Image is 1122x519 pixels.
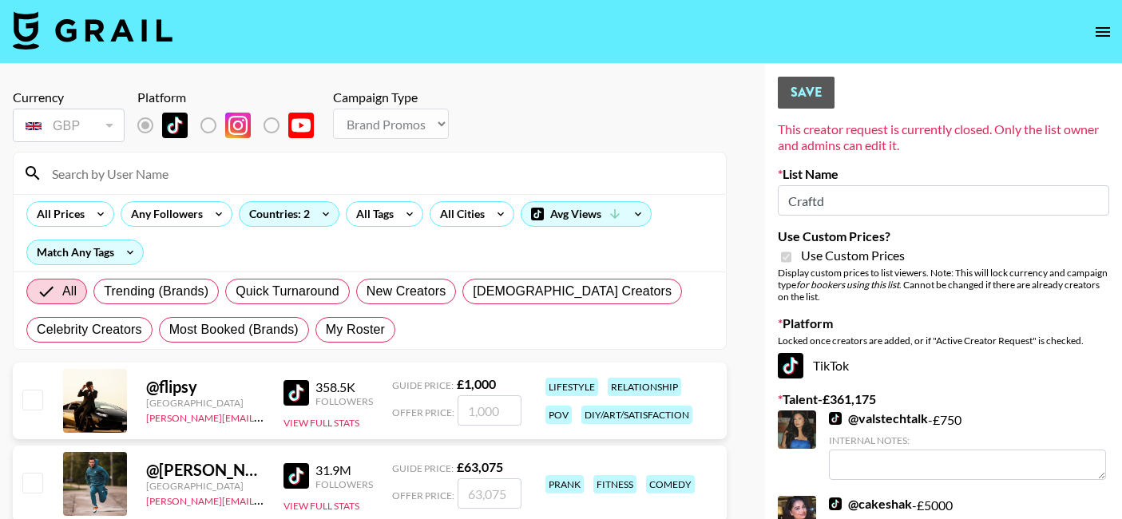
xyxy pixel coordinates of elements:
button: View Full Stats [283,417,359,429]
div: Countries: 2 [240,202,339,226]
img: TikTok [829,412,842,425]
input: 1,000 [458,395,521,426]
input: 63,075 [458,478,521,509]
span: Guide Price: [392,379,454,391]
div: All Cities [430,202,488,226]
div: Match Any Tags [27,240,143,264]
label: Platform [778,315,1109,331]
div: Campaign Type [333,89,449,105]
strong: £ 1,000 [457,376,496,391]
img: TikTok [162,113,188,138]
label: List Name [778,166,1109,182]
span: Celebrity Creators [37,320,142,339]
a: @cakeshak [829,496,912,512]
img: TikTok [283,380,309,406]
div: All Prices [27,202,88,226]
div: Remove selected talent to change platforms [137,109,327,142]
button: View Full Stats [283,500,359,512]
label: Use Custom Prices? [778,228,1109,244]
div: 358.5K [315,379,373,395]
span: Offer Price: [392,406,454,418]
button: Save [778,77,835,109]
div: diy/art/satisfaction [581,406,692,424]
div: 31.9M [315,462,373,478]
div: Internal Notes: [829,434,1106,446]
label: Talent - £ 361,175 [778,391,1109,407]
div: Locked once creators are added, or if "Active Creator Request" is checked. [778,335,1109,347]
div: Currency [13,89,125,105]
a: @valstechtalk [829,410,928,426]
strong: £ 63,075 [457,459,503,474]
span: Quick Turnaround [236,282,339,301]
span: Most Booked (Brands) [169,320,299,339]
div: TikTok [778,353,1109,378]
div: @ [PERSON_NAME].[PERSON_NAME] [146,460,264,480]
div: Followers [315,395,373,407]
span: Offer Price: [392,489,454,501]
span: New Creators [367,282,446,301]
em: for bookers using this list [796,279,899,291]
div: [GEOGRAPHIC_DATA] [146,480,264,492]
div: - £ 750 [829,410,1106,480]
div: Currency is locked to GBP [13,105,125,145]
img: Grail Talent [13,11,172,50]
div: prank [545,475,584,493]
a: [PERSON_NAME][EMAIL_ADDRESS][DOMAIN_NAME] [146,492,383,507]
div: Display custom prices to list viewers. Note: This will lock currency and campaign type . Cannot b... [778,267,1109,303]
img: Instagram [225,113,251,138]
input: Search by User Name [42,160,716,186]
div: All Tags [347,202,397,226]
img: TikTok [283,463,309,489]
div: relationship [608,378,681,396]
div: lifestyle [545,378,598,396]
div: comedy [646,475,695,493]
img: TikTok [778,353,803,378]
div: Platform [137,89,327,105]
div: Followers [315,478,373,490]
span: All [62,282,77,301]
div: Any Followers [121,202,206,226]
div: pov [545,406,572,424]
div: @ flipsy [146,377,264,397]
span: Guide Price: [392,462,454,474]
div: Avg Views [521,202,651,226]
span: My Roster [326,320,385,339]
button: open drawer [1087,16,1119,48]
span: [DEMOGRAPHIC_DATA] Creators [473,282,672,301]
img: YouTube [288,113,314,138]
span: Use Custom Prices [801,248,905,263]
div: This creator request is currently closed. Only the list owner and admins can edit it. [778,121,1109,153]
div: fitness [593,475,636,493]
div: GBP [16,112,121,140]
a: [PERSON_NAME][EMAIL_ADDRESS][DOMAIN_NAME] [146,409,383,424]
img: TikTok [829,497,842,510]
span: Trending (Brands) [104,282,208,301]
div: [GEOGRAPHIC_DATA] [146,397,264,409]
